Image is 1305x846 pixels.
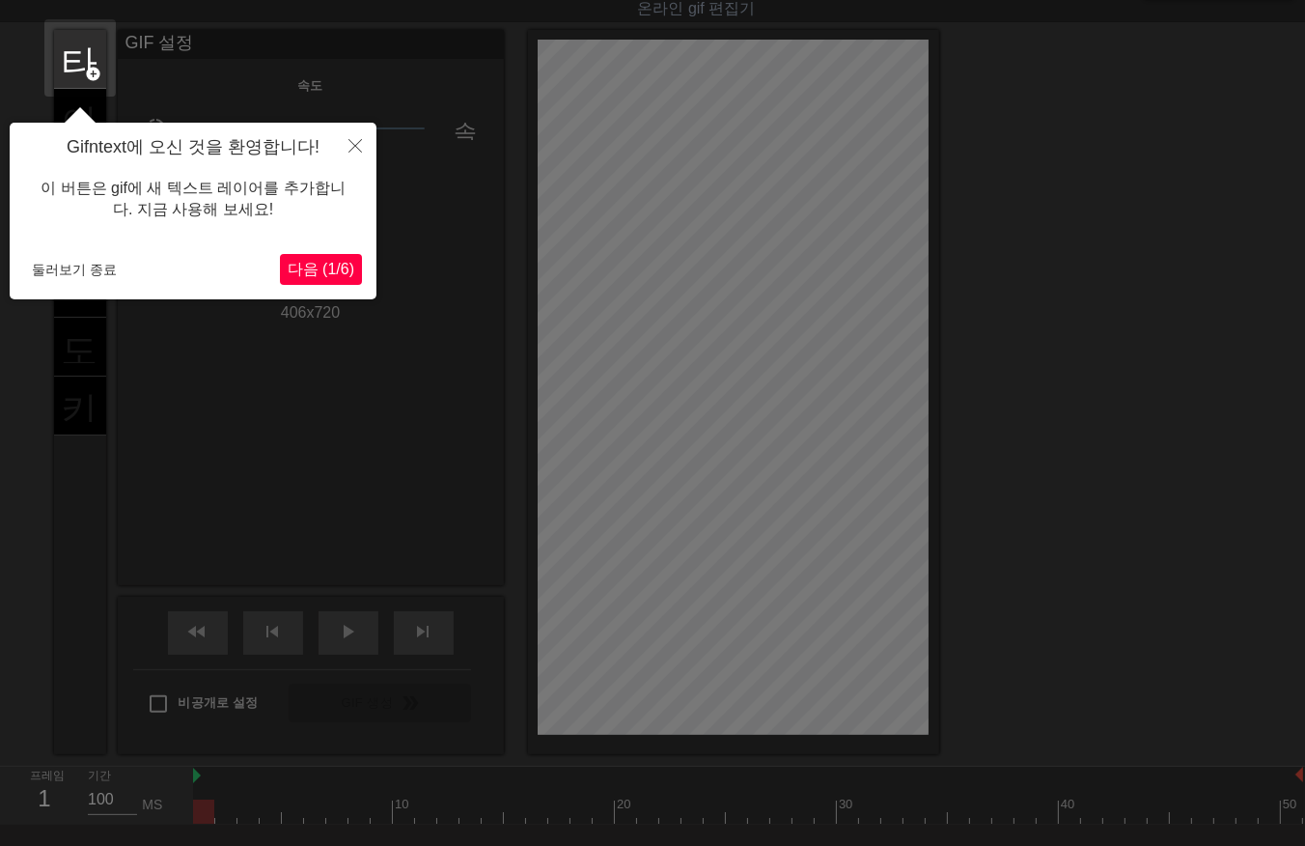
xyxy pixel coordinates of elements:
[24,158,362,240] div: 이 버튼은 gif에 새 텍스트 레이어를 추가합니다. 지금 사용해 보세요!
[24,137,362,158] h4: Gifntext에 오신 것을 환영합니다!
[334,123,376,167] button: 닫다
[288,261,354,277] span: 다음 (1/6)
[280,254,362,285] button: 다음
[24,255,125,284] button: 둘러보기 종료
